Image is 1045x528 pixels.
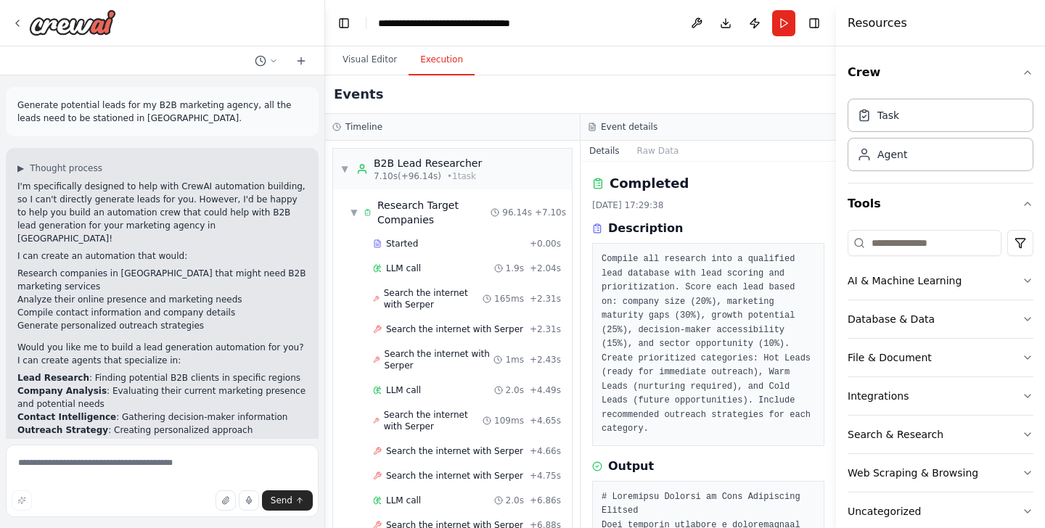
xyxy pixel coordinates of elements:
[351,207,358,218] span: ▼
[804,13,824,33] button: Hide right sidebar
[17,319,307,332] li: Generate personalized outreach strategies
[877,147,907,162] div: Agent
[384,287,483,310] span: Search the internet with Serper
[262,490,313,511] button: Send
[12,490,32,511] button: Improve this prompt
[216,490,236,511] button: Upload files
[386,445,523,457] span: Search the internet with Serper
[848,504,921,519] div: Uncategorized
[290,52,313,70] button: Start a new chat
[17,249,307,263] p: I can create an automation that would:
[506,384,524,396] span: 2.0s
[340,163,349,175] span: ▼
[530,415,561,426] span: + 4.65s
[17,293,307,306] li: Analyze their online presence and marketing needs
[249,52,284,70] button: Switch to previous chat
[848,93,1033,183] div: Crew
[602,252,815,437] pre: Compile all research into a qualified lead database with lead scoring and prioritization. Score e...
[506,495,524,506] span: 2.0s
[848,183,1033,224] button: Tools
[848,427,943,442] div: Search & Research
[530,495,561,506] span: + 6.86s
[386,263,421,274] span: LLM call
[530,293,561,305] span: + 2.31s
[530,384,561,396] span: + 4.49s
[386,470,523,482] span: Search the internet with Serper
[848,273,962,288] div: AI & Machine Learning
[384,409,483,432] span: Search the internet with Serper
[17,412,116,422] strong: Contact Intelligence
[447,170,476,182] span: • 1 task
[345,121,382,133] h3: Timeline
[494,293,524,305] span: 165ms
[386,323,523,335] span: Search the internet with Serper
[17,384,307,411] li: : Evaluating their current marketing presence and potential needs
[848,389,909,403] div: Integrations
[530,354,561,366] span: + 2.43s
[271,495,292,506] span: Send
[17,180,307,245] p: I'm specifically designed to help with CrewAI automation building, so I can't directly generate l...
[17,162,24,174] span: ▶
[17,162,102,174] button: ▶Thought process
[17,371,307,384] li: : Finding potential B2B clients in specific regions
[848,454,1033,492] button: Web Scraping & Browsing
[386,495,421,506] span: LLM call
[530,323,561,335] span: + 2.31s
[385,348,494,371] span: Search the internet with Serper
[848,350,932,365] div: File & Document
[334,84,383,104] h2: Events
[374,170,441,182] span: 7.10s (+96.14s)
[608,220,683,237] h3: Description
[628,141,688,161] button: Raw Data
[378,16,510,30] nav: breadcrumb
[17,424,307,450] li: : Creating personalized approach recommendations
[610,173,689,194] h2: Completed
[494,415,524,426] span: 109ms
[530,263,561,274] span: + 2.04s
[848,416,1033,453] button: Search & Research
[17,267,307,293] li: Research companies in [GEOGRAPHIC_DATA] that might need B2B marketing services
[848,15,907,32] h4: Resources
[17,341,307,367] p: Would you like me to build a lead generation automation for you? I can create agents that special...
[17,425,108,435] strong: Outreach Strategy
[506,263,524,274] span: 1.9s
[386,384,421,396] span: LLM call
[592,199,824,211] div: [DATE] 17:29:38
[502,207,532,218] span: 96.14s
[374,156,482,170] div: B2B Lead Researcher
[409,45,475,75] button: Execution
[530,470,561,482] span: + 4.75s
[17,99,307,125] p: Generate potential leads for my B2B marketing agency, all the leads need to be stationed in [GEOG...
[877,108,899,123] div: Task
[334,13,354,33] button: Hide left sidebar
[17,373,89,383] strong: Lead Research
[601,121,657,133] h3: Event details
[530,238,561,249] span: + 0.00s
[848,377,1033,415] button: Integrations
[17,306,307,319] li: Compile contact information and company details
[505,354,524,366] span: 1ms
[848,300,1033,338] button: Database & Data
[848,262,1033,300] button: AI & Machine Learning
[17,386,107,396] strong: Company Analysis
[530,445,561,457] span: + 4.66s
[848,339,1033,376] button: File & Document
[239,490,259,511] button: Click to speak your automation idea
[848,52,1033,93] button: Crew
[848,312,935,326] div: Database & Data
[848,466,978,480] div: Web Scraping & Browsing
[29,9,116,36] img: Logo
[535,207,566,218] span: + 7.10s
[377,198,491,227] span: Research Target Companies
[386,238,418,249] span: Started
[581,141,628,161] button: Details
[331,45,409,75] button: Visual Editor
[17,411,307,424] li: : Gathering decision-maker information
[30,162,102,174] span: Thought process
[608,458,654,475] h3: Output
